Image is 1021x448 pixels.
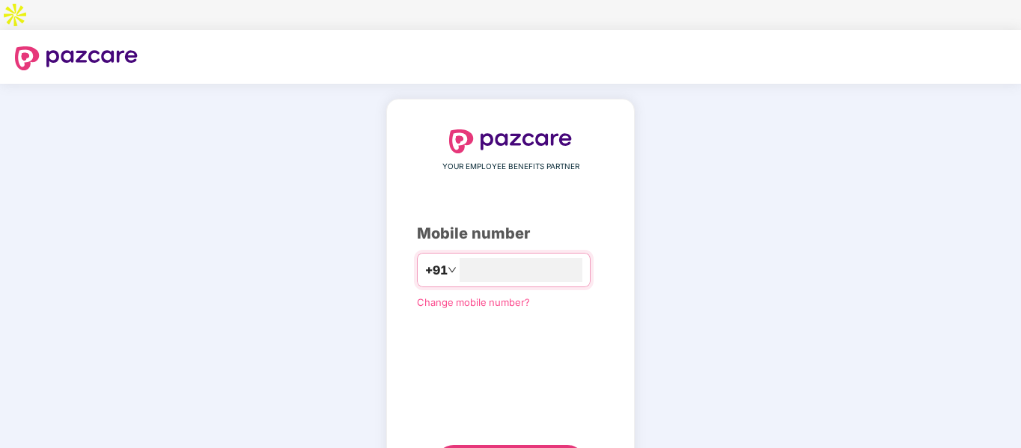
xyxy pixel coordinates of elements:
[15,46,138,70] img: logo
[449,129,572,153] img: logo
[425,261,448,280] span: +91
[417,296,530,308] a: Change mobile number?
[442,161,579,173] span: YOUR EMPLOYEE BENEFITS PARTNER
[448,266,457,274] span: down
[417,222,604,245] div: Mobile number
